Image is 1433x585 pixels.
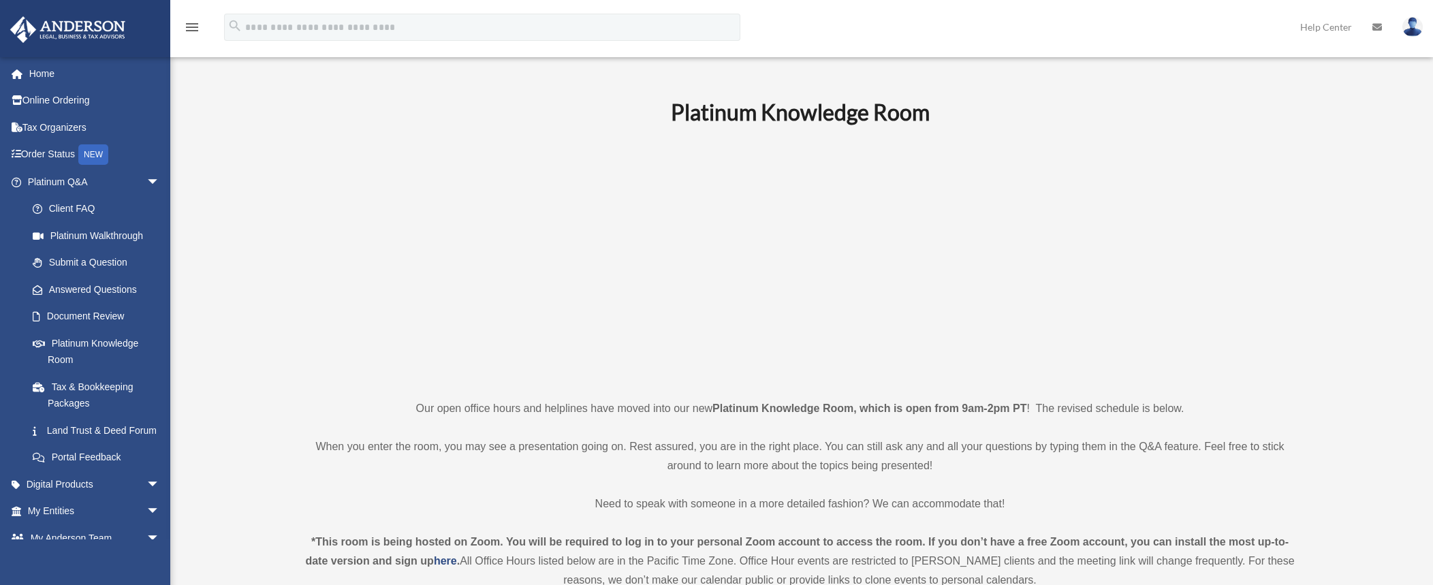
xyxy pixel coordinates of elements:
[6,16,129,43] img: Anderson Advisors Platinum Portal
[10,60,180,87] a: Home
[78,144,108,165] div: NEW
[227,18,242,33] i: search
[19,417,180,444] a: Land Trust & Deed Forum
[146,168,174,196] span: arrow_drop_down
[1402,17,1423,37] img: User Pic
[301,494,1299,513] p: Need to speak with someone in a more detailed fashion? We can accommodate that!
[10,87,180,114] a: Online Ordering
[146,471,174,499] span: arrow_drop_down
[19,444,180,471] a: Portal Feedback
[671,99,930,125] b: Platinum Knowledge Room
[19,276,180,303] a: Answered Questions
[19,373,180,417] a: Tax & Bookkeeping Packages
[184,19,200,35] i: menu
[434,555,457,567] a: here
[19,249,180,276] a: Submit a Question
[10,114,180,141] a: Tax Organizers
[10,498,180,525] a: My Entitiesarrow_drop_down
[19,222,180,249] a: Platinum Walkthrough
[712,402,1026,414] strong: Platinum Knowledge Room, which is open from 9am-2pm PT
[19,195,180,223] a: Client FAQ
[10,141,180,169] a: Order StatusNEW
[184,24,200,35] a: menu
[10,471,180,498] a: Digital Productsarrow_drop_down
[457,555,460,567] strong: .
[596,144,1005,374] iframe: 231110_Toby_KnowledgeRoom
[301,437,1299,475] p: When you enter the room, you may see a presentation going on. Rest assured, you are in the right ...
[301,399,1299,418] p: Our open office hours and helplines have moved into our new ! The revised schedule is below.
[146,498,174,526] span: arrow_drop_down
[10,168,180,195] a: Platinum Q&Aarrow_drop_down
[19,330,174,373] a: Platinum Knowledge Room
[146,524,174,552] span: arrow_drop_down
[305,536,1289,567] strong: *This room is being hosted on Zoom. You will be required to log in to your personal Zoom account ...
[10,524,180,552] a: My Anderson Teamarrow_drop_down
[19,303,180,330] a: Document Review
